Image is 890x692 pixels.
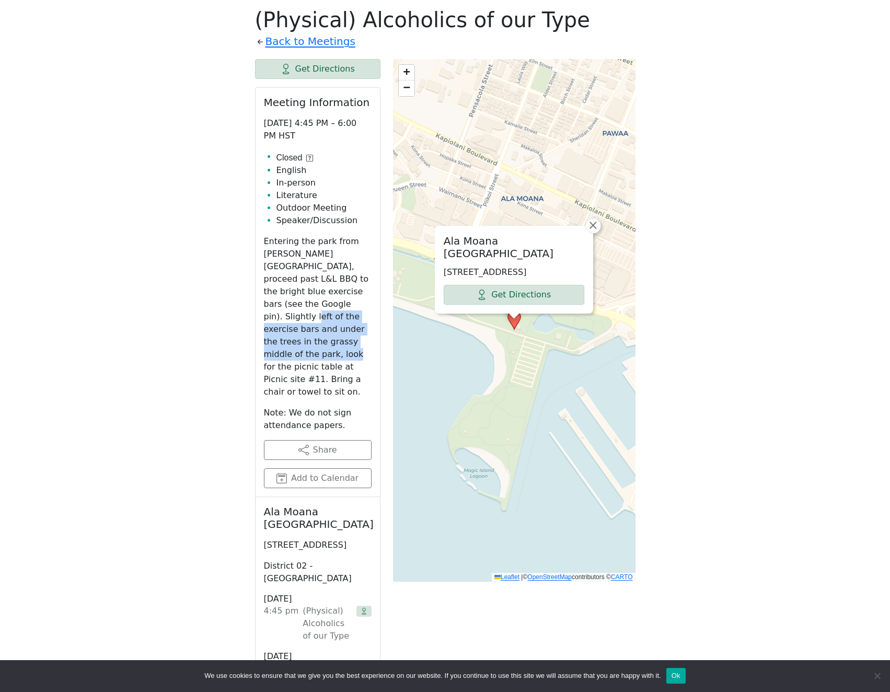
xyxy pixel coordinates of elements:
h3: [DATE] [264,651,372,662]
a: Zoom in [399,65,414,80]
p: Note: We do not sign attendance papers. [264,407,372,432]
li: In-person [276,177,372,189]
p: District 02 - [GEOGRAPHIC_DATA] [264,560,372,585]
p: [DATE] 4:45 PM – 6:00 PM HST [264,117,372,142]
button: Closed [276,152,314,164]
li: Literature [276,189,372,202]
p: [STREET_ADDRESS] [444,266,584,279]
h2: Ala Moana [GEOGRAPHIC_DATA] [444,235,584,260]
li: English [276,164,372,177]
h2: Meeting Information [264,96,372,109]
li: Speaker/Discussion [276,214,372,227]
h3: [DATE] [264,593,372,605]
div: 4:45 PM [264,605,299,642]
span: No [872,671,882,681]
button: Ok [666,668,686,684]
button: Share [264,440,372,460]
span: We use cookies to ensure that we give you the best experience on our website. If you continue to ... [204,671,661,681]
a: OpenStreetMap [527,573,572,581]
span: × [588,219,598,232]
span: − [403,80,410,94]
li: Outdoor Meeting [276,202,372,214]
button: Add to Calendar [264,468,372,488]
span: | [521,573,523,581]
a: Back to Meetings [265,32,355,51]
div: (Physical) Alcoholics of our Type [303,605,352,642]
p: [STREET_ADDRESS] [264,539,372,551]
h1: (Physical) Alcoholics of our Type [255,7,635,32]
p: Entering the park from [PERSON_NAME][GEOGRAPHIC_DATA], proceed past L&L BBQ to the bright blue ex... [264,235,372,398]
div: © contributors © [492,573,635,582]
a: Close popup [585,218,601,234]
h2: Ala Moana [GEOGRAPHIC_DATA] [264,505,372,530]
a: Leaflet [494,573,519,581]
span: + [403,65,410,78]
a: Zoom out [399,80,414,96]
span: Closed [276,152,303,164]
a: CARTO [611,573,633,581]
a: Get Directions [444,285,584,305]
a: Get Directions [255,59,380,79]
